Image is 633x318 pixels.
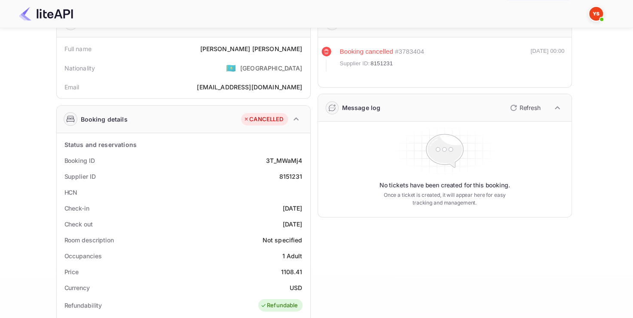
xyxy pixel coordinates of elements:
[64,220,93,228] ya-tr-span: Check out
[64,189,78,196] ya-tr-span: HCN
[263,236,303,244] ya-tr-span: Not specified
[395,47,424,57] div: # 3783404
[249,115,283,124] ya-tr-span: CANCELLED
[252,45,303,52] ya-tr-span: [PERSON_NAME]
[240,64,303,72] ya-tr-span: [GEOGRAPHIC_DATA]
[64,252,102,260] ya-tr-span: Occupancies
[283,204,303,213] div: [DATE]
[267,301,298,310] ya-tr-span: Refundable
[282,252,284,260] ya-tr-span: 1
[281,267,302,276] div: 1108.41
[64,236,114,244] ya-tr-span: Room description
[377,191,513,207] ya-tr-span: Once a ticket is created, it will appear here for easy tracking and management.
[64,268,79,275] ya-tr-span: Price
[379,181,510,190] ya-tr-span: No tickets have been created for this booking.
[279,172,302,181] div: 8151231
[340,48,364,55] ya-tr-span: Booking
[81,115,128,124] ya-tr-span: Booking details
[64,205,89,212] ya-tr-span: Check-in
[226,60,236,76] span: United States
[589,7,603,21] img: Yandex Support
[226,63,236,73] ya-tr-span: 🇰🇿
[197,83,302,91] ya-tr-span: [EMAIL_ADDRESS][DOMAIN_NAME]
[283,220,303,229] div: [DATE]
[505,101,544,115] button: Refresh
[520,104,541,111] ya-tr-span: Refresh
[64,83,80,91] ya-tr-span: Email
[266,157,302,164] ya-tr-span: 3T_MWaMj4
[64,284,90,291] ya-tr-span: Currency
[531,48,565,54] ya-tr-span: [DATE] 00:00
[64,302,102,309] ya-tr-span: Refundability
[64,141,137,148] ya-tr-span: Status and reservations
[19,7,73,21] img: LiteAPI Logo
[365,48,393,55] ya-tr-span: cancelled
[340,60,370,67] ya-tr-span: Supplier ID:
[342,104,381,111] ya-tr-span: Message log
[64,64,95,72] ya-tr-span: Nationality
[287,252,303,260] ya-tr-span: Adult
[64,173,96,180] ya-tr-span: Supplier ID
[64,157,95,164] ya-tr-span: Booking ID
[64,45,92,52] ya-tr-span: Full name
[290,284,302,291] ya-tr-span: USD
[200,45,250,52] ya-tr-span: [PERSON_NAME]
[370,60,393,67] ya-tr-span: 8151231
